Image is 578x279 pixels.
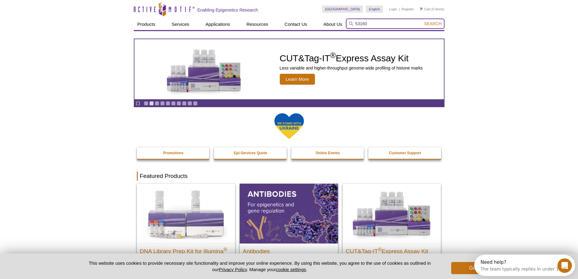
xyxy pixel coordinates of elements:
[198,7,258,13] h2: Enabling Epigenetics Research
[240,184,338,276] a: All Antibodies Antibodies Application-tested antibodies for ChIP, CUT&Tag, and CUT&RUN.
[389,7,397,11] a: Login
[330,51,336,60] sup: ®
[291,147,365,159] a: Online Events
[182,101,187,106] a: Go to slide 8
[243,245,335,254] h2: Antibodies
[134,39,444,99] article: CUT&Tag-IT Express Assay Kit
[202,19,234,30] a: Applications
[368,147,442,159] a: Customer Support
[243,19,272,30] a: Resources
[316,151,340,155] strong: Online Events
[154,36,254,103] img: CUT&Tag-IT Express Assay Kit
[219,267,247,272] a: Privacy Policy
[134,39,444,99] a: CUT&Tag-IT Express Assay Kit CUT&Tag-IT®Express Assay Kit Less variable and higher-throughput gen...
[140,245,232,254] h2: DNA Library Prep Kit for Illumina
[144,101,148,106] a: Go to slide 1
[274,113,304,140] img: We Stand With Ukraine
[2,2,106,19] div: Open Intercom Messenger
[160,101,165,106] a: Go to slide 4
[280,65,423,71] p: Less variable and higher-throughput genome-wide profiling of histone marks
[137,184,235,243] img: DNA Library Prep Kit for Illumina
[6,10,89,16] div: The team typically replies in under 1m
[401,7,414,11] a: Register
[177,101,181,106] a: Go to slide 7
[234,151,267,155] strong: Epi-Services Quote
[149,101,154,106] a: Go to slide 2
[214,147,287,159] a: Epi-Services Quote
[389,151,421,155] strong: Customer Support
[343,184,441,243] img: CUT&Tag-IT® Express Assay Kit
[346,19,444,29] input: Keyword, Cat. No.
[136,101,140,106] a: Toggle autoplay
[137,172,441,181] h2: Featured Products
[343,184,441,276] a: CUT&Tag-IT® Express Assay Kit CUT&Tag-IT®Express Assay Kit Less variable and higher-throughput ge...
[322,5,363,13] a: [GEOGRAPHIC_DATA]
[240,184,338,243] img: All Antibodies
[137,147,210,159] a: Promotions
[474,255,575,276] iframe: Intercom live chat discovery launcher
[280,74,315,85] span: Learn More
[166,101,170,106] a: Go to slide 5
[224,247,227,252] sup: ®
[420,7,423,10] img: Your Cart
[320,19,346,30] a: About Us
[155,101,159,106] a: Go to slide 3
[399,5,400,13] li: |
[422,21,443,26] button: Search
[193,101,198,106] a: Go to slide 10
[163,151,184,155] strong: Promotions
[134,19,159,30] a: Products
[280,54,423,63] h2: CUT&Tag-IT Express Assay Kit
[168,19,193,30] a: Services
[6,5,89,10] div: Need help?
[557,258,572,273] iframe: Intercom live chat
[420,5,444,13] li: (0 items)
[366,5,383,13] a: English
[451,262,500,274] button: Got it!
[420,7,431,11] a: Cart
[78,260,441,273] p: This website uses cookies to provide necessary site functionality and improve your online experie...
[281,19,311,30] a: Contact Us
[346,245,438,254] h2: CUT&Tag-IT Express Assay Kit
[424,21,441,26] span: Search
[378,247,382,252] sup: ®
[188,101,192,106] a: Go to slide 9
[276,267,306,272] button: cookie settings
[171,101,176,106] a: Go to slide 6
